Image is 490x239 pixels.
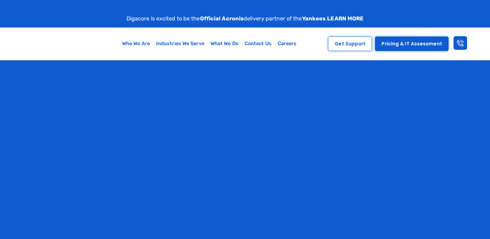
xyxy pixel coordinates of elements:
[328,36,372,51] a: Get Support
[98,36,321,51] nav: Menu
[207,36,241,51] a: What We Do
[275,36,300,51] a: Careers
[302,15,326,22] strong: Yankees
[375,36,448,51] a: Pricing & IT Assessment
[11,31,72,57] img: Digacore logo 1
[381,41,442,46] span: Pricing & IT Assessment
[200,15,244,22] strong: Official Acronis
[119,36,153,51] a: Who We Are
[126,15,364,23] p: Digacore is excited to be the delivery partner of the .
[334,41,365,46] span: Get Support
[327,15,364,22] a: LEARN MORE
[153,36,207,51] a: Industries We Serve
[241,36,275,51] a: Contact Us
